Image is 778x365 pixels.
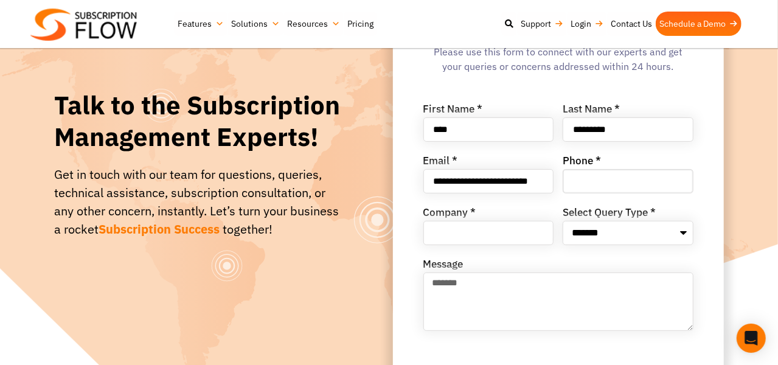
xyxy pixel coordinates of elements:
[423,44,693,80] div: Please use this form to connect with our experts and get your queries or concerns addressed withi...
[517,12,567,36] a: Support
[55,165,347,238] div: Get in touch with our team for questions, queries, technical assistance, subscription consultatio...
[227,12,283,36] a: Solutions
[563,104,620,117] label: Last Name *
[656,12,742,36] a: Schedule a Demo
[423,104,483,117] label: First Name *
[423,259,464,273] label: Message
[344,12,377,36] a: Pricing
[30,9,137,41] img: Subscriptionflow
[99,221,220,237] span: Subscription Success
[423,207,476,221] label: Company *
[563,207,656,221] label: Select Query Type *
[174,12,227,36] a: Features
[283,12,344,36] a: Resources
[563,156,601,169] label: Phone *
[423,156,458,169] label: Email *
[567,12,607,36] a: Login
[607,12,656,36] a: Contact Us
[55,89,347,153] h1: Talk to the Subscription Management Experts!
[737,324,766,353] div: Open Intercom Messenger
